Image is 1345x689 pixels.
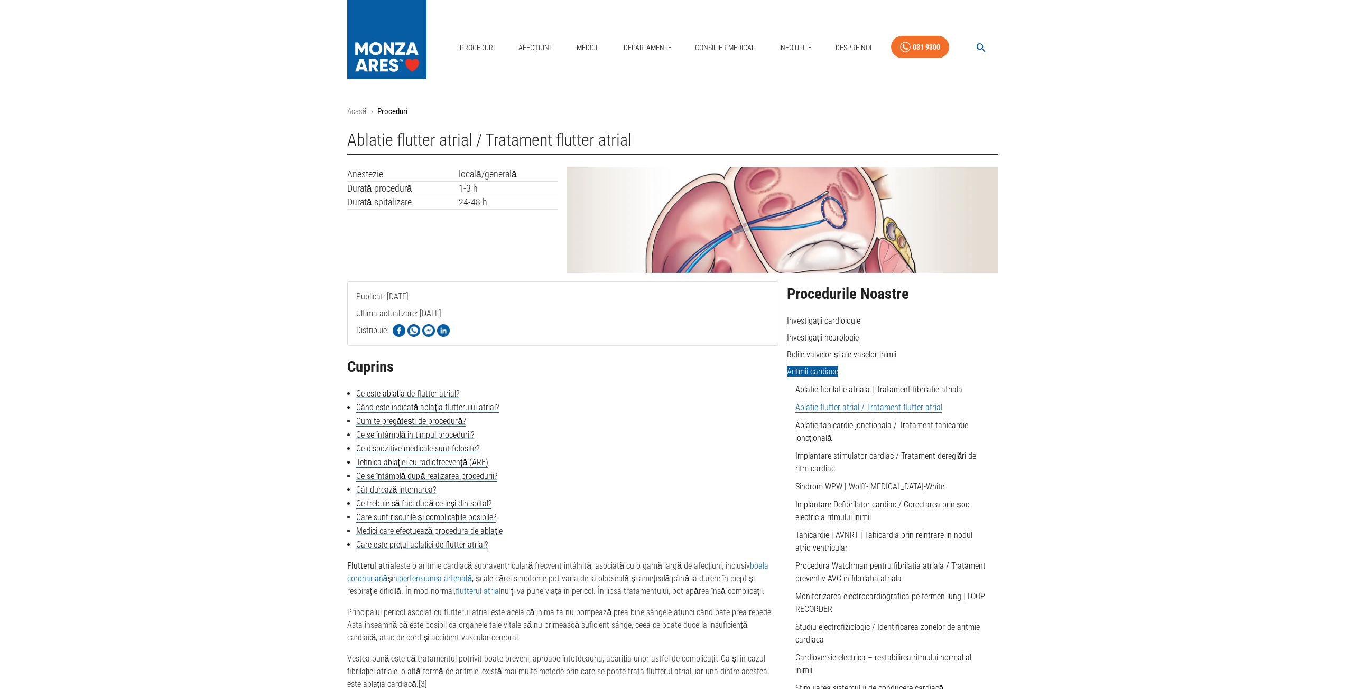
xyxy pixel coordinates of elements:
[356,443,479,454] a: Ce dispozitive medicale sunt folosite?
[795,420,968,443] a: Ablatie tahicardie jonctionala / Tratament tahicardie joncțională
[356,430,475,440] a: Ce se întâmplă în timpul procedurii?
[570,37,604,59] a: Medici
[377,106,407,118] p: Proceduri
[459,195,559,210] td: 24-48 h
[347,195,459,210] td: Durată spitalizare
[514,37,555,59] a: Afecțiuni
[356,308,441,361] span: Ultima actualizare: [DATE]
[356,324,388,337] p: Distribuie:
[787,366,838,377] span: Aritmii cardiace
[456,586,500,596] a: flutterul atrial
[437,324,450,337] img: Share on LinkedIn
[456,37,499,59] a: Proceduri
[795,653,971,675] a: Cardioversie electrica – restabilirea ritmului normal al inimii
[795,384,962,394] a: Ablatie fibrilatie atriala | Tratament fibrilatie atriala
[347,560,778,598] p: este o aritmie cardiacă supraventriculară frecvent întâlnită, asociată cu o gamă largă de afecțiu...
[787,286,998,303] h2: Procedurile Noastre
[347,358,778,375] h2: Cuprins
[787,316,860,326] span: Investigații cardiologie
[356,389,459,399] a: Ce este ablația de flutter atrial?
[356,485,437,495] a: Cât durează internarea?
[795,561,986,583] a: Procedura Watchman pentru fibrilatia atriala / Tratament preventiv AVC in fibrilatia atriala
[356,291,409,344] span: Publicat: [DATE]
[567,167,998,273] img: Ablatie pentru flutter atrial | MONZA ARES | Inovatie in Cardiologie
[356,512,496,523] a: Care sunt riscurile și complicațiile posibile?
[795,402,942,413] a: Ablatie flutter atrial / Tratament flutter atrial
[795,591,985,614] a: Monitorizarea electrocardiografica pe termen lung | LOOP RECORDER
[356,498,492,509] a: Ce trebuie să faci după ce ieși din spital?
[775,37,816,59] a: Info Utile
[787,333,859,343] span: Investigații neurologie
[393,573,472,583] a: hipertensiunea arterială
[371,106,373,118] li: ›
[356,402,499,413] a: Când este indicată ablația flutterului atrial?
[347,130,998,155] h1: Ablatie flutter atrial / Tratament flutter atrial
[795,530,972,553] a: Tahicardie | AVNRT | Tahicardia prin reintrare in nodul atrio-ventricular
[422,324,435,337] img: Share on Facebook Messenger
[356,540,488,550] a: Care este prețul ablației de flutter atrial?
[393,324,405,337] img: Share on Facebook
[691,37,759,59] a: Consilier Medical
[787,350,896,360] span: Bolile valvelor și ale vaselor inimii
[356,416,466,427] a: Cum te pregătești de procedură?
[347,107,367,116] a: Acasă
[459,181,559,195] td: 1-3 h
[347,561,396,571] strong: Flutterul atrial
[619,37,676,59] a: Departamente
[891,36,949,59] a: 031 9300
[347,181,459,195] td: Durată procedură
[356,457,489,468] a: Tehnica ablației cu radiofrecvență (ARF)
[795,622,980,645] a: Studiu electrofiziologic / Identificarea zonelor de aritmie cardiaca
[356,471,498,482] a: Ce se întâmplă după realizarea procedurii?
[831,37,876,59] a: Despre Noi
[347,606,778,644] p: Principalul pericol asociat cu flutterul atrial este acela că inima ta nu pompează prea bine sâng...
[913,41,940,54] div: 031 9300
[347,167,459,181] td: Anestezie
[795,482,944,492] a: Sindrom WPW | Wolff-[MEDICAL_DATA]-White
[795,499,969,522] a: Implantare Defibrilator cardiac / Corectarea prin șoc electric a ritmului inimii
[795,451,977,474] a: Implantare stimulator cardiac / Tratament dereglări de ritm cardiac
[459,167,559,181] td: locală/generală
[347,106,998,118] nav: breadcrumb
[356,526,503,536] a: Medici care efectuează procedura de ablație
[407,324,420,337] img: Share on WhatsApp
